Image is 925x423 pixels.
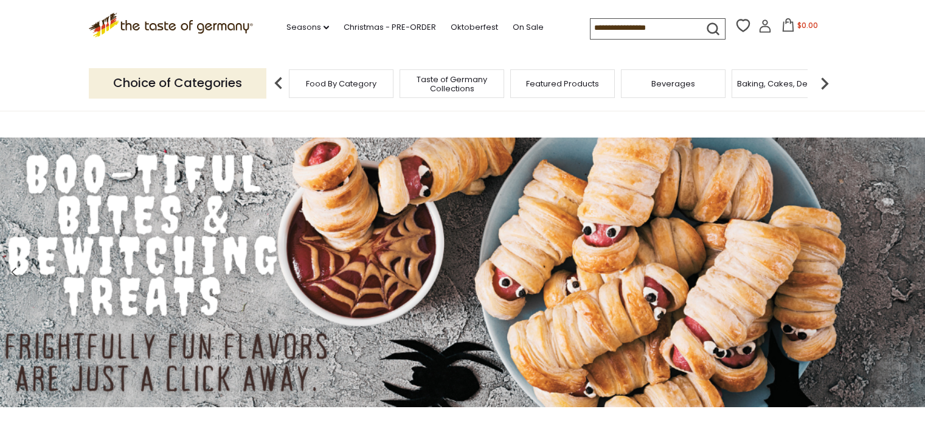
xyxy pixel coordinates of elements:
a: Beverages [651,79,695,88]
a: Oktoberfest [451,21,498,34]
a: Seasons [286,21,329,34]
a: Baking, Cakes, Desserts [737,79,831,88]
span: $0.00 [797,20,818,30]
a: On Sale [513,21,544,34]
button: $0.00 [774,18,826,37]
img: previous arrow [266,71,291,96]
img: next arrow [812,71,837,96]
a: Featured Products [526,79,599,88]
a: Christmas - PRE-ORDER [344,21,436,34]
a: Food By Category [306,79,376,88]
p: Choice of Categories [89,68,266,98]
a: Taste of Germany Collections [403,75,501,93]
